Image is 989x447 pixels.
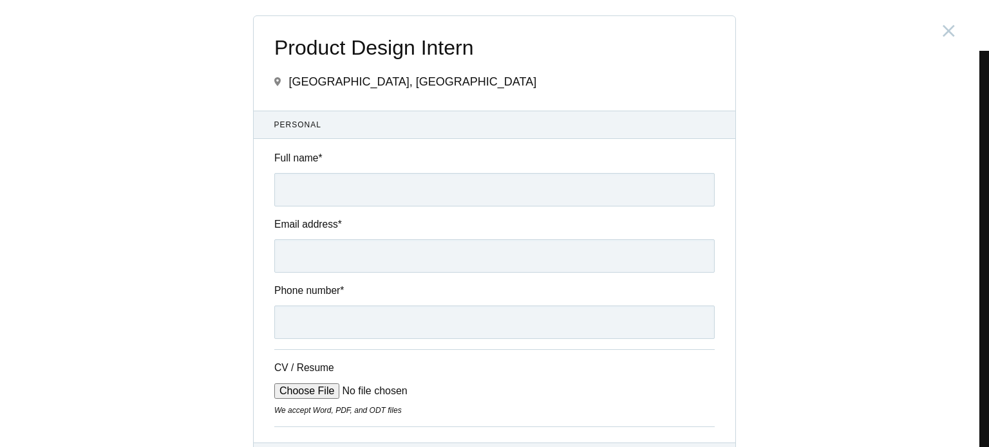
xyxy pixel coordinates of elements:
[274,360,371,375] label: CV / Resume
[274,405,715,416] div: We accept Word, PDF, and ODT files
[274,119,715,131] span: Personal
[274,151,715,165] label: Full name
[274,217,715,232] label: Email address
[274,37,715,59] span: Product Design Intern
[274,283,715,298] label: Phone number
[288,75,536,88] span: [GEOGRAPHIC_DATA], [GEOGRAPHIC_DATA]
